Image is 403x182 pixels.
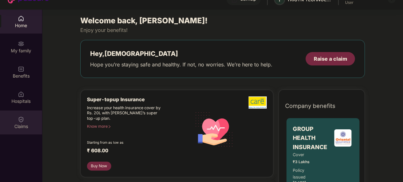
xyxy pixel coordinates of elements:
[192,106,237,152] img: svg+xml;base64,PHN2ZyB4bWxucz0iaHR0cDovL3d3dy53My5vcmcvMjAwMC9zdmciIHhtbG5zOnhsaW5rPSJodHRwOi8vd3...
[87,140,165,145] div: Starting from as low as
[87,96,192,102] div: Super-topup Insurance
[293,125,333,152] span: GROUP HEALTH INSURANCE
[18,116,24,123] img: svg+xml;base64,PHN2ZyBpZD0iQ2xhaW0iIHhtbG5zPSJodHRwOi8vd3d3LnczLm9yZy8yMDAwL3N2ZyIgd2lkdGg9IjIwIi...
[18,91,24,97] img: svg+xml;base64,PHN2ZyBpZD0iSG9zcGl0YWxzIiB4bWxucz0iaHR0cDovL3d3dy53My5vcmcvMjAwMC9zdmciIHdpZHRoPS...
[18,66,24,72] img: svg+xml;base64,PHN2ZyBpZD0iQmVuZWZpdHMiIHhtbG5zPSJodHRwOi8vd3d3LnczLm9yZy8yMDAwL3N2ZyIgd2lkdGg9Ij...
[87,148,185,155] div: ₹ 608.00
[90,61,272,68] div: Hope you’re staying safe and healthy. If not, no worries. We’re here to help.
[293,167,315,180] div: Policy issued
[285,102,335,110] span: Company benefits
[87,105,164,121] div: Increase your health insurance cover by Rs. 20L with [PERSON_NAME]’s super top-up plan.
[80,16,208,25] span: Welcome back, [PERSON_NAME]!
[334,129,351,147] img: insurerLogo
[80,27,365,34] div: Enjoy your benefits!
[18,15,24,22] img: svg+xml;base64,PHN2ZyBpZD0iSG9tZSIgeG1sbnM9Imh0dHA6Ly93d3cudzMub3JnLzIwMDAvc3ZnIiB3aWR0aD0iMjAiIG...
[293,159,315,165] span: ₹3 Lakhs
[18,41,24,47] img: svg+xml;base64,PHN2ZyB3aWR0aD0iMjAiIGhlaWdodD0iMjAiIHZpZXdCb3g9IjAgMCAyMCAyMCIgZmlsbD0ibm9uZSIgeG...
[108,125,111,128] span: right
[90,50,272,57] div: Hey, [DEMOGRAPHIC_DATA]
[293,152,315,158] span: Cover
[87,124,188,128] div: Know more
[313,55,347,62] div: Raise a claim
[87,162,111,171] button: Buy Now
[248,96,267,109] img: b5dec4f62d2307b9de63beb79f102df3.png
